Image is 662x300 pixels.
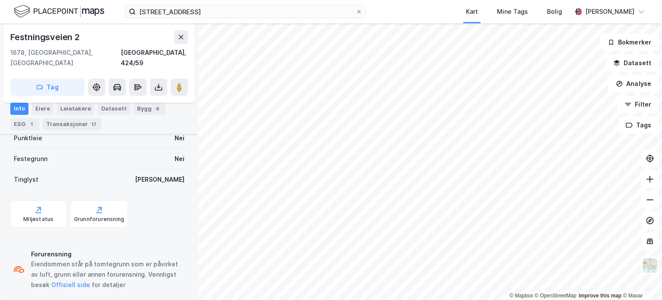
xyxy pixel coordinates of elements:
div: Miljøstatus [23,216,53,223]
button: Analyse [609,75,659,92]
div: Nei [175,154,184,164]
div: 1678, [GEOGRAPHIC_DATA], [GEOGRAPHIC_DATA] [10,47,121,68]
div: Grunnforurensning [74,216,124,223]
div: Festningsveien 2 [10,30,81,44]
button: Filter [617,96,659,113]
button: Tag [10,79,84,96]
div: Kontrollprogram for chat [619,259,662,300]
div: ESG [10,118,39,130]
img: logo.f888ab2527a4732fd821a326f86c7f29.svg [14,4,104,19]
div: 1 [27,120,36,129]
img: Z [642,257,658,274]
div: Festegrunn [14,154,47,164]
div: Kart [466,6,478,17]
div: [PERSON_NAME] [585,6,634,17]
div: Bygg [134,103,165,115]
div: Nei [175,133,184,143]
div: [GEOGRAPHIC_DATA], 424/59 [121,47,188,68]
div: Forurensning [31,249,184,259]
div: Datasett [98,103,130,115]
div: [PERSON_NAME] [135,174,184,185]
div: Punktleie [14,133,42,143]
a: Improve this map [579,293,621,299]
div: Transaksjoner [43,118,102,130]
div: 17 [90,120,98,129]
button: Tags [618,117,659,134]
div: Leietakere [57,103,94,115]
div: Eiere [32,103,53,115]
div: 6 [153,104,162,113]
iframe: Chat Widget [619,259,662,300]
input: Søk på adresse, matrikkel, gårdeiere, leietakere eller personer [136,5,356,18]
div: Mine Tags [497,6,528,17]
button: Datasett [606,54,659,72]
a: Mapbox [509,293,533,299]
div: Tinglyst [14,174,38,185]
button: Bokmerker [600,34,659,51]
div: Info [10,103,28,115]
div: Bolig [547,6,562,17]
a: OpenStreetMap [535,293,577,299]
div: Eiendommen står på tomtegrunn som er påvirket av luft, grunn eller annen forurensning. Vennligst ... [31,259,184,290]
